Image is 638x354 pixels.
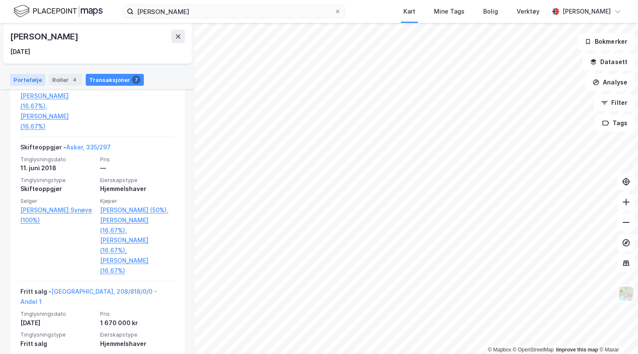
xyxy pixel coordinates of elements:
img: Z [618,286,634,302]
div: Skifteoppgjør [20,184,95,194]
img: logo.f888ab2527a4732fd821a326f86c7f29.svg [14,4,103,19]
span: Tinglysningsdato [20,310,95,317]
div: Mine Tags [434,6,465,17]
span: Pris [100,156,175,163]
button: Filter [594,94,635,111]
span: Selger [20,197,95,205]
span: Tinglysningsdato [20,156,95,163]
a: OpenStreetMap [513,347,554,353]
a: [PERSON_NAME] (16.67%) [20,111,95,132]
div: Hjemmelshaver [100,184,175,194]
span: Kjøper [100,197,175,205]
span: Eierskapstype [100,177,175,184]
div: Kart [403,6,415,17]
a: [PERSON_NAME] Synøve (100%) [20,205,95,225]
div: 7 [132,76,140,84]
span: Tinglysningstype [20,177,95,184]
div: [DATE] [20,318,95,328]
div: Portefølje [10,74,45,86]
button: Bokmerker [577,33,635,50]
div: 11. juni 2018 [20,163,95,173]
a: [GEOGRAPHIC_DATA], 208/818/0/0 - Andel 1 [20,288,157,305]
div: Roller [49,74,82,86]
div: Kontrollprogram for chat [596,313,638,354]
div: Skifteoppgjør - [20,142,111,156]
a: Asker, 335/297 [66,143,111,151]
a: [PERSON_NAME] (50%), [100,205,175,215]
div: Fritt salg [20,339,95,349]
span: Eierskapstype [100,331,175,338]
input: Søk på adresse, matrikkel, gårdeiere, leietakere eller personer [134,5,334,18]
a: [PERSON_NAME] (16.67%), [100,215,175,236]
div: Fritt salg - [20,287,175,310]
a: [PERSON_NAME] (16.67%) [100,256,175,276]
div: Transaksjoner [86,74,144,86]
span: Pris [100,310,175,317]
a: [PERSON_NAME] (16.67%), [100,235,175,256]
button: Datasett [583,53,635,70]
div: [PERSON_NAME] [562,6,611,17]
div: Bolig [483,6,498,17]
div: Verktøy [517,6,540,17]
button: Tags [595,115,635,132]
div: [DATE] [10,47,30,57]
iframe: Chat Widget [596,313,638,354]
a: Improve this map [556,347,598,353]
div: — [100,163,175,173]
div: 4 [70,76,79,84]
button: Analyse [585,74,635,91]
div: 1 670 000 kr [100,318,175,328]
span: Tinglysningstype [20,331,95,338]
a: Mapbox [488,347,511,353]
div: [PERSON_NAME] [10,30,80,43]
a: [PERSON_NAME] (16.67%), [20,91,95,111]
div: Hjemmelshaver [100,339,175,349]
